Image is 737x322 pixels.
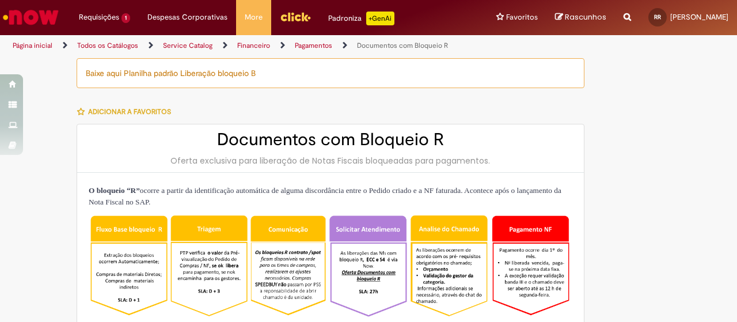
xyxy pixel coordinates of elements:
[89,186,561,206] span: ocorre a partir da identificação automática de alguma discordância entre o Pedido criado e a NF f...
[88,107,171,116] span: Adicionar a Favoritos
[89,186,140,195] strong: O bloqueio “R”
[295,41,332,50] a: Pagamentos
[77,58,584,88] div: Baixe aqui Planilha padrão Liberação bloqueio B
[77,100,177,124] button: Adicionar a Favoritos
[654,13,661,21] span: RR
[565,12,606,22] span: Rascunhos
[163,41,212,50] a: Service Catalog
[670,12,728,22] span: [PERSON_NAME]
[555,12,606,23] a: Rascunhos
[366,12,394,25] p: +GenAi
[121,13,130,23] span: 1
[77,41,138,50] a: Todos os Catálogos
[9,35,483,56] ul: Trilhas de página
[237,41,270,50] a: Financeiro
[506,12,538,23] span: Favoritos
[13,41,52,50] a: Página inicial
[357,41,448,50] a: Documentos com Bloqueio R
[79,12,119,23] span: Requisições
[147,12,227,23] span: Despesas Corporativas
[89,155,572,166] div: Oferta exclusiva para liberação de Notas Fiscais bloqueadas para pagamentos.
[1,6,60,29] img: ServiceNow
[328,12,394,25] div: Padroniza
[245,12,263,23] span: More
[89,130,572,149] h2: Documentos com Bloqueio R
[280,8,311,25] img: click_logo_yellow_360x200.png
